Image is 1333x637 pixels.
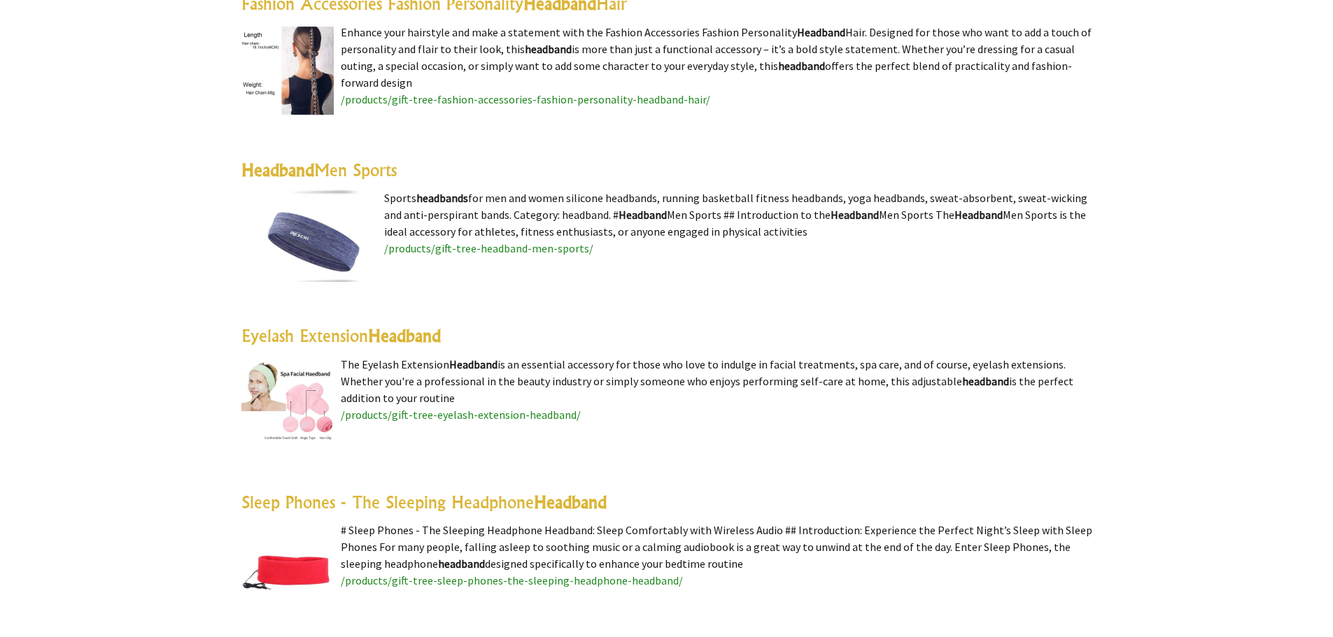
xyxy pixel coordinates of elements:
[341,92,710,106] a: /products/gift-tree-fashion-accessories-fashion-personality-headband-hair/
[241,325,441,346] a: Eyelash ExtensionHeadband
[831,208,879,222] highlight: Headband
[525,42,572,56] highlight: headband
[241,159,314,180] highlight: Headband
[241,24,334,116] img: Fashion Accessories Fashion Personality Headband Hair
[534,492,607,513] highlight: Headband
[241,492,607,513] a: Sleep Phones - The Sleeping HeadphoneHeadband
[778,59,825,73] highlight: headband
[241,356,334,448] img: Eyelash Extension Headband
[241,189,377,282] img: Headband Men Sports
[449,357,498,371] highlight: Headband
[619,208,667,222] highlight: Headband
[797,25,845,39] highlight: Headband
[341,573,683,587] a: /products/gift-tree-sleep-phones-the-sleeping-headphone-headband/
[241,159,397,180] a: HeadbandMen Sports
[962,374,1009,388] highlight: headband
[241,522,334,614] img: Sleep Phones - The Sleeping Headphone Headband
[341,408,581,422] a: /products/gift-tree-eyelash-extension-headband/
[368,325,441,346] highlight: Headband
[384,241,593,255] a: /products/gift-tree-headband-men-sports/
[438,557,485,571] highlight: headband
[954,208,1003,222] highlight: Headband
[416,191,468,205] highlight: headbands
